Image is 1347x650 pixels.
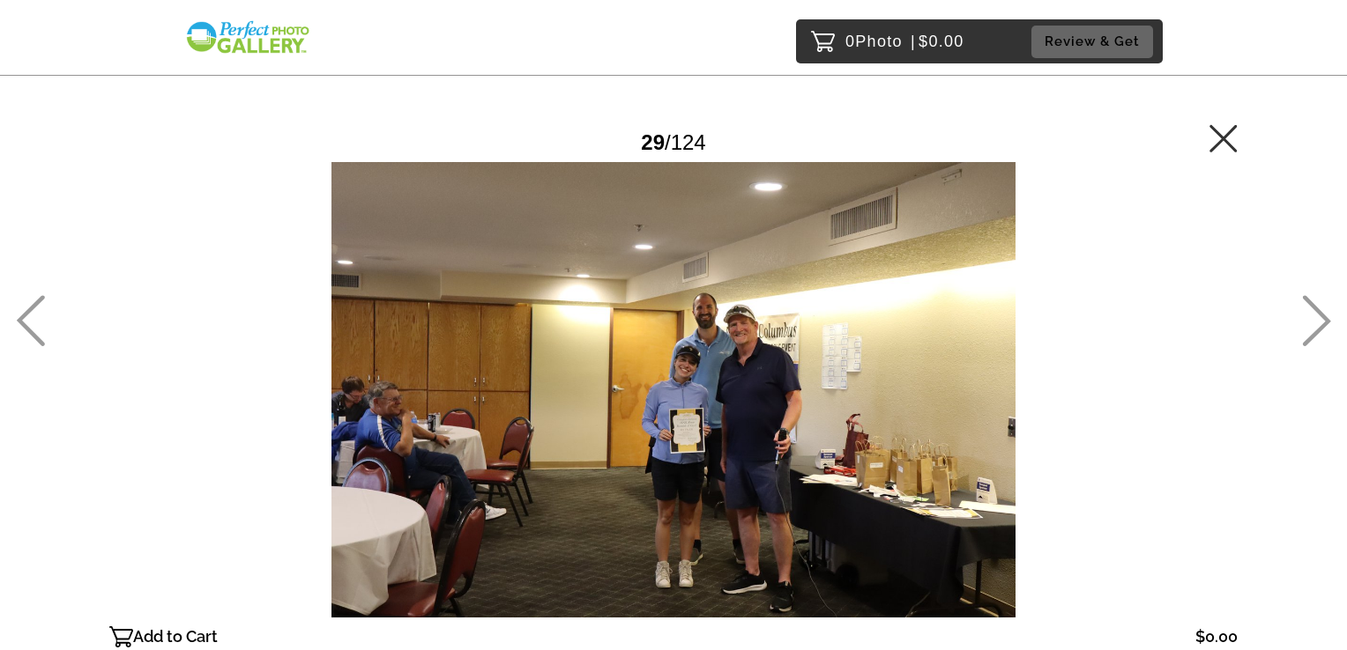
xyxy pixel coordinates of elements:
img: Snapphound Logo [184,19,311,55]
span: Photo [855,27,903,55]
a: Review & Get [1031,26,1158,58]
button: Review & Get [1031,26,1153,58]
p: 0 $0.00 [845,27,964,55]
span: 124 [671,130,706,154]
div: / [641,123,705,161]
span: | [911,33,916,50]
span: 29 [641,130,665,154]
